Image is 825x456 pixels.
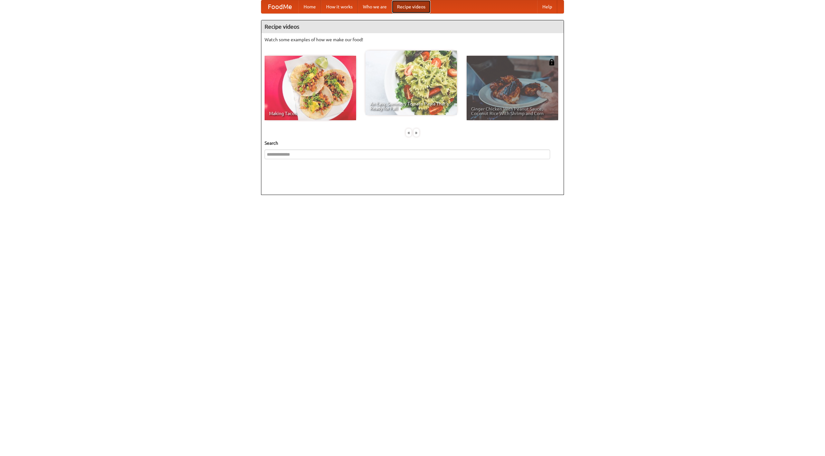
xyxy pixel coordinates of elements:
img: 483408.png [548,59,555,65]
a: How it works [321,0,358,13]
a: Help [537,0,557,13]
span: Making Tacos [269,111,352,116]
h5: Search [265,140,560,146]
a: Home [298,0,321,13]
a: FoodMe [261,0,298,13]
div: » [413,129,419,137]
h4: Recipe videos [261,20,564,33]
div: « [406,129,412,137]
span: An Easy, Summery Tomato Pasta That's Ready for Fall [370,102,452,111]
a: Making Tacos [265,56,356,120]
a: An Easy, Summery Tomato Pasta That's Ready for Fall [365,51,457,115]
p: Watch some examples of how we make our food! [265,36,560,43]
a: Who we are [358,0,392,13]
a: Recipe videos [392,0,431,13]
